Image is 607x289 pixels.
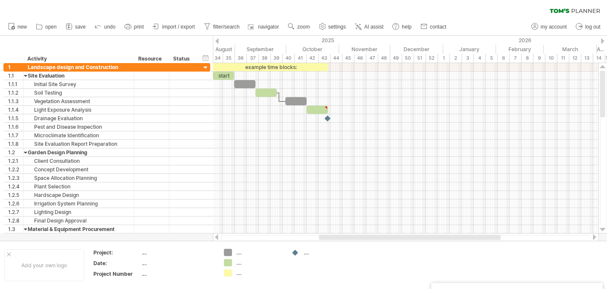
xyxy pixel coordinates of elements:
div: 39 [271,54,283,63]
span: zoom [297,24,310,30]
div: Final Design Approval [28,217,130,225]
div: 1.2.8 [8,217,23,225]
div: November 2025 [339,45,390,54]
div: Concept Development [28,165,130,173]
span: undo [104,24,116,30]
div: 1.1 [8,72,23,80]
div: 49 [390,54,402,63]
div: 36 [235,54,247,63]
div: Initial Site Survey [28,80,130,88]
div: 40 [283,54,295,63]
div: February 2026 [496,45,544,54]
div: 51 [414,54,426,63]
div: 5 [486,54,498,63]
div: Resource [138,55,164,63]
div: 1.2.5 [8,191,23,199]
span: open [45,24,57,30]
div: .... [236,249,283,256]
div: Drainage Evaluation [28,114,130,122]
div: Project: [93,249,140,256]
div: 38 [259,54,271,63]
div: September 2025 [235,45,286,54]
div: 3 [462,54,474,63]
span: settings [328,24,346,30]
div: Date: [93,260,140,267]
div: 46 [354,54,366,63]
span: my account [541,24,567,30]
div: example time blocks: [213,63,328,71]
div: Client Consultation [28,157,130,165]
div: 1.2.2 [8,165,23,173]
div: .... [304,249,350,256]
div: 10 [546,54,558,63]
a: undo [93,21,118,32]
div: 14 [593,54,605,63]
div: Microclimate Identification [28,131,130,139]
div: 47 [366,54,378,63]
a: print [122,21,146,32]
div: 1.1.8 [8,140,23,148]
div: 1.2.1 [8,157,23,165]
a: save [64,21,88,32]
div: 52 [426,54,438,63]
div: start [213,72,234,80]
div: 1.2.3 [8,174,23,182]
div: December 2025 [390,45,443,54]
div: Pest and Disease Inspection [28,123,130,131]
div: 13 [581,54,593,63]
div: 6 [498,54,510,63]
div: Landscape design and Construction [28,63,130,71]
div: 45 [343,54,354,63]
div: 1.3 [8,225,23,233]
div: 1.1.4 [8,106,23,114]
a: AI assist [353,21,386,32]
div: Lighting Design [28,208,130,216]
div: 1.2.6 [8,199,23,208]
a: zoom [286,21,312,32]
span: filter/search [213,24,240,30]
div: Garden Design Planning [28,148,130,156]
span: navigator [258,24,279,30]
a: help [390,21,414,32]
div: 1.2.7 [8,208,23,216]
div: 1 [8,63,23,71]
div: Status [173,55,192,63]
div: Plant Selection [28,182,130,191]
div: 7 [510,54,522,63]
div: .... [142,249,214,256]
a: filter/search [202,21,242,32]
a: import / export [151,21,197,32]
div: 43 [319,54,331,63]
div: Vegetation Assessment [28,97,130,105]
div: Site Evaluation Report Preparation [28,140,130,148]
div: 8 [522,54,534,63]
div: Activity [27,55,129,63]
div: 11 [558,54,569,63]
div: Add your own logo [4,249,84,281]
a: my account [529,21,569,32]
div: 1.1.3 [8,97,23,105]
div: Soil Testing [28,89,130,97]
span: help [402,24,412,30]
a: navigator [247,21,282,32]
div: Site Evaluation [28,72,130,80]
span: import / export [162,24,195,30]
div: 37 [247,54,259,63]
span: new [17,24,27,30]
span: log out [585,24,601,30]
div: 1.2.4 [8,182,23,191]
div: Irrigation System Planning [28,199,130,208]
div: 1.1.2 [8,89,23,97]
div: 2 [450,54,462,63]
span: print [134,24,144,30]
div: March 2026 [544,45,597,54]
div: Material & Equipment Procurement [28,225,130,233]
div: October 2025 [286,45,339,54]
div: Hardscape Design [28,191,130,199]
a: settings [317,21,349,32]
div: 1.1.6 [8,123,23,131]
div: Project Number [93,270,140,277]
a: contact [418,21,449,32]
div: 35 [223,54,235,63]
span: contact [430,24,447,30]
